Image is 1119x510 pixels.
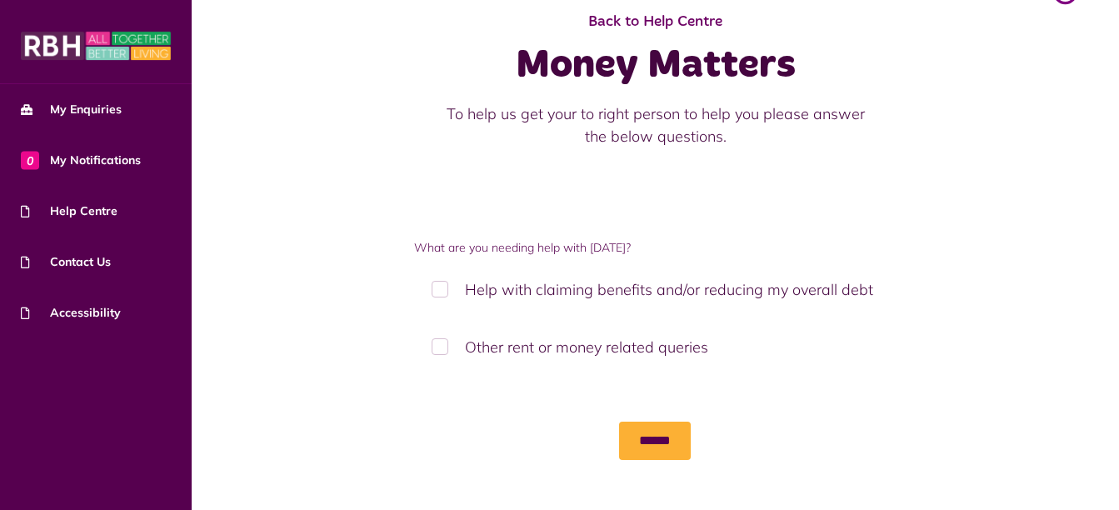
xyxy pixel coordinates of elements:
span: My Enquiries [21,101,122,118]
img: MyRBH [21,29,171,62]
span: My Notifications [21,152,141,169]
label: Other rent or money related queries [414,322,896,372]
p: To help us get your to right person to help you please answer the below questions. [440,102,871,147]
label: What are you needing help with [DATE]? [414,239,896,257]
span: Help Centre [21,202,117,220]
span: Contact Us [21,253,111,271]
span: Accessibility [21,304,121,322]
label: Help with claiming benefits and/or reducing my overall debt [414,265,896,314]
span: 0 [21,151,39,169]
h1: Money Matters [440,42,871,90]
span: Back to Help Centre [440,11,871,33]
